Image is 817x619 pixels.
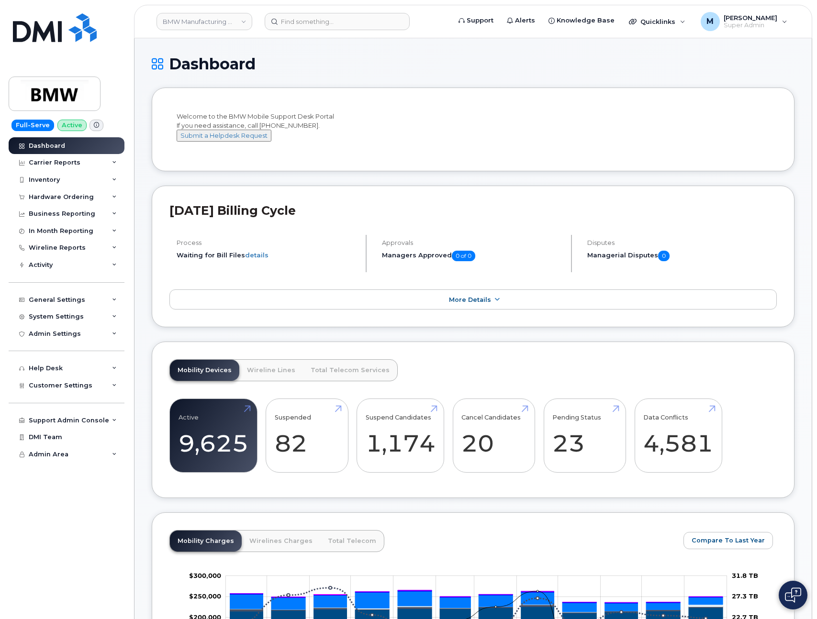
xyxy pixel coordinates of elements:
[169,203,777,218] h2: [DATE] Billing Cycle
[449,296,491,303] span: More Details
[382,251,563,261] h5: Managers Approved
[152,55,795,72] h1: Dashboard
[692,536,765,545] span: Compare To Last Year
[239,360,303,381] a: Wireline Lines
[452,251,475,261] span: 0 of 0
[245,251,269,259] a: details
[170,531,242,552] a: Mobility Charges
[230,591,723,612] g: Features
[587,251,777,261] h5: Managerial Disputes
[552,404,617,467] a: Pending Status 23
[732,593,758,600] tspan: 27.3 TB
[461,404,526,467] a: Cancel Candidates 20
[189,593,221,600] tspan: $250,000
[366,404,436,467] a: Suspend Candidates 1,174
[382,239,563,246] h4: Approvals
[179,404,248,467] a: Active 9,625
[683,532,773,549] button: Compare To Last Year
[658,251,670,261] span: 0
[177,130,271,142] button: Submit a Helpdesk Request
[189,572,221,579] tspan: $300,000
[320,531,384,552] a: Total Telecom
[732,572,758,579] tspan: 31.8 TB
[189,572,221,579] g: $0
[177,251,358,260] li: Waiting for Bill Files
[189,593,221,600] g: $0
[177,239,358,246] h4: Process
[170,360,239,381] a: Mobility Devices
[587,239,777,246] h4: Disputes
[785,587,801,603] img: Open chat
[177,132,271,139] a: Submit a Helpdesk Request
[177,112,770,150] div: Welcome to the BMW Mobile Support Desk Portal If you need assistance, call [PHONE_NUMBER].
[242,531,320,552] a: Wirelines Charges
[275,404,339,467] a: Suspended 82
[643,404,713,467] a: Data Conflicts 4,581
[303,360,397,381] a: Total Telecom Services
